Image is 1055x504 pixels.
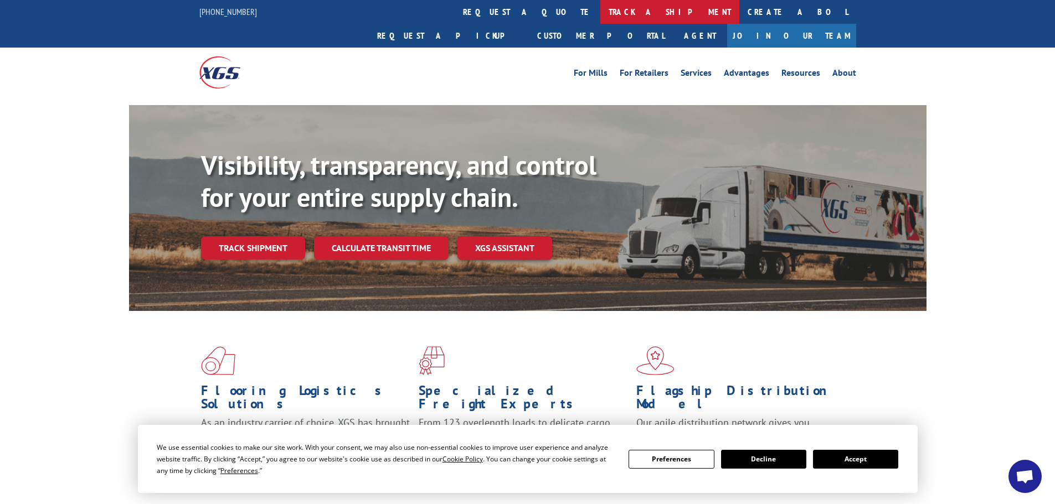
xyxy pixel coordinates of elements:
[629,450,714,469] button: Preferences
[813,450,898,469] button: Accept
[442,454,483,464] span: Cookie Policy
[636,416,840,442] span: Our agile distribution network gives you nationwide inventory management on demand.
[724,69,769,81] a: Advantages
[419,346,445,375] img: xgs-icon-focused-on-flooring-red
[220,466,258,475] span: Preferences
[199,6,257,17] a: [PHONE_NUMBER]
[832,69,856,81] a: About
[721,450,806,469] button: Decline
[369,24,529,48] a: Request a pickup
[419,384,628,416] h1: Specialized Freight Experts
[727,24,856,48] a: Join Our Team
[529,24,673,48] a: Customer Portal
[201,384,410,416] h1: Flooring Logistics Solutions
[157,441,615,476] div: We use essential cookies to make our site work. With your consent, we may also use non-essential ...
[314,236,449,260] a: Calculate transit time
[673,24,727,48] a: Agent
[201,236,305,259] a: Track shipment
[620,69,668,81] a: For Retailers
[201,346,235,375] img: xgs-icon-total-supply-chain-intelligence-red
[138,425,918,493] div: Cookie Consent Prompt
[1008,460,1042,493] div: Open chat
[636,346,675,375] img: xgs-icon-flagship-distribution-model-red
[419,416,628,465] p: From 123 overlength loads to delicate cargo, our experienced staff knows the best way to move you...
[574,69,608,81] a: For Mills
[781,69,820,81] a: Resources
[457,236,552,260] a: XGS ASSISTANT
[201,416,410,455] span: As an industry carrier of choice, XGS has brought innovation and dedication to flooring logistics...
[636,384,846,416] h1: Flagship Distribution Model
[681,69,712,81] a: Services
[201,148,596,214] b: Visibility, transparency, and control for your entire supply chain.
